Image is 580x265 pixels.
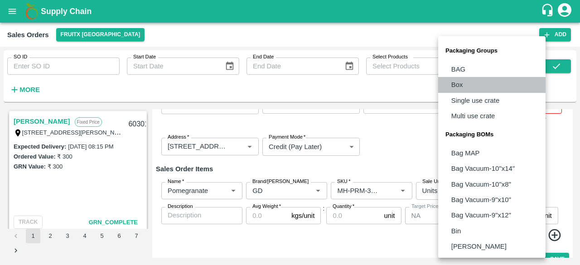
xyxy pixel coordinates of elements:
[451,210,511,220] p: Bag Vacuum-9''x12''
[451,226,461,236] p: Bin
[451,64,465,74] p: BAG
[451,148,480,158] p: Bag MAP
[438,40,546,62] li: Packaging Groups
[451,80,463,90] p: Box
[451,179,511,189] p: Bag Vacuum-10''x8''
[438,124,546,145] li: Packaging BOMs
[451,241,507,251] p: [PERSON_NAME]
[451,164,515,173] p: Bag Vacuum-10''x14''
[451,96,499,106] p: Single use crate
[451,195,511,205] p: Bag Vacuum-9''x10''
[451,111,495,121] p: Multi use crate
